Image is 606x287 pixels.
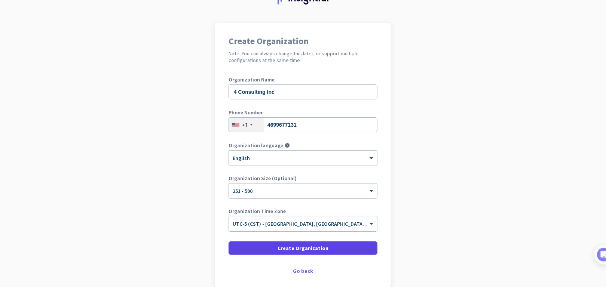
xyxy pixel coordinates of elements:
div: +1 [242,121,248,129]
input: What is the name of your organization? [229,84,377,99]
i: help [285,143,290,148]
label: Phone Number [229,110,377,115]
label: Organization language [229,143,283,148]
label: Organization Name [229,77,377,82]
div: Go back [229,268,377,274]
span: Create Organization [278,244,328,252]
h2: Note: You can always change this later, or support multiple configurations at the same time [229,50,377,64]
button: Create Organization [229,241,377,255]
label: Organization Size (Optional) [229,176,377,181]
h1: Create Organization [229,37,377,46]
input: 201-555-0123 [229,117,377,132]
label: Organization Time Zone [229,209,377,214]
